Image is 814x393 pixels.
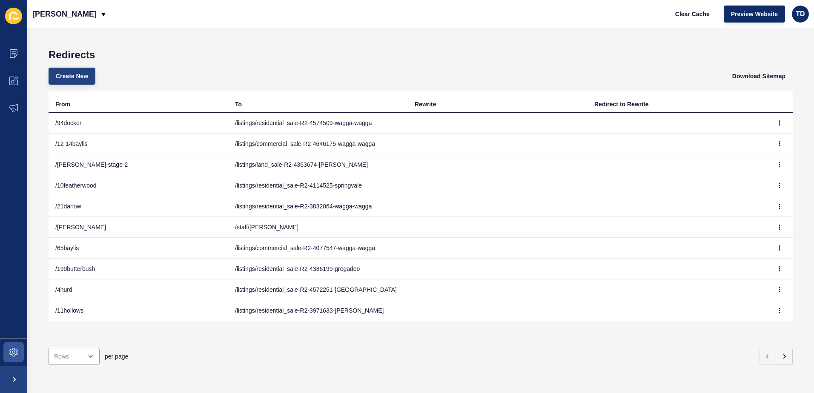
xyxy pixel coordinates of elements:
td: /10featherwood [49,175,228,196]
button: Preview Website [724,6,785,23]
td: /[PERSON_NAME] [49,217,228,238]
div: To [235,100,242,108]
button: Clear Cache [668,6,717,23]
span: Preview Website [731,10,778,18]
div: From [55,100,70,108]
td: /listings/land_sale-R2-4363674-[PERSON_NAME] [228,154,408,175]
td: /listings/residential_sale-R2-4574509-wagga-wagga [228,113,408,134]
h1: Redirects [49,49,793,61]
td: /listings/commercial_sale-R2-4646175-wagga-wagga [228,134,408,154]
td: /listings/commercial_sale-R2-4077547-wagga-wagga [228,238,408,259]
td: /11hollows [49,300,228,321]
button: Create New [49,68,95,85]
td: /21darlow [49,196,228,217]
td: /94docker [49,113,228,134]
td: /12-14baylis [49,134,228,154]
div: Rewrite [415,100,436,108]
span: Create New [56,72,88,80]
div: Redirect to Rewrite [594,100,649,108]
td: /listings/residential_sale-R2-4386199-gregadoo [228,259,408,279]
td: /listings/residential_sale-R2-4114525-springvale [228,175,408,196]
div: open menu [49,348,100,365]
span: Download Sitemap [732,72,785,80]
td: /4hurd [49,279,228,300]
td: /listings/residential_sale-R2-4572251-[GEOGRAPHIC_DATA] [228,279,408,300]
td: /listings/residential_sale-R2-3832064-wagga-wagga [228,196,408,217]
span: TD [796,10,805,18]
td: /190butterbush [49,259,228,279]
td: /listings/residential_sale-R2-3971633-[PERSON_NAME] [228,300,408,321]
button: Download Sitemap [725,68,793,85]
span: per page [105,352,128,361]
span: Clear Cache [675,10,710,18]
p: [PERSON_NAME] [32,3,97,25]
td: /65baylis [49,238,228,259]
td: /staff/[PERSON_NAME] [228,217,408,238]
td: /[PERSON_NAME]-stage-2 [49,154,228,175]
